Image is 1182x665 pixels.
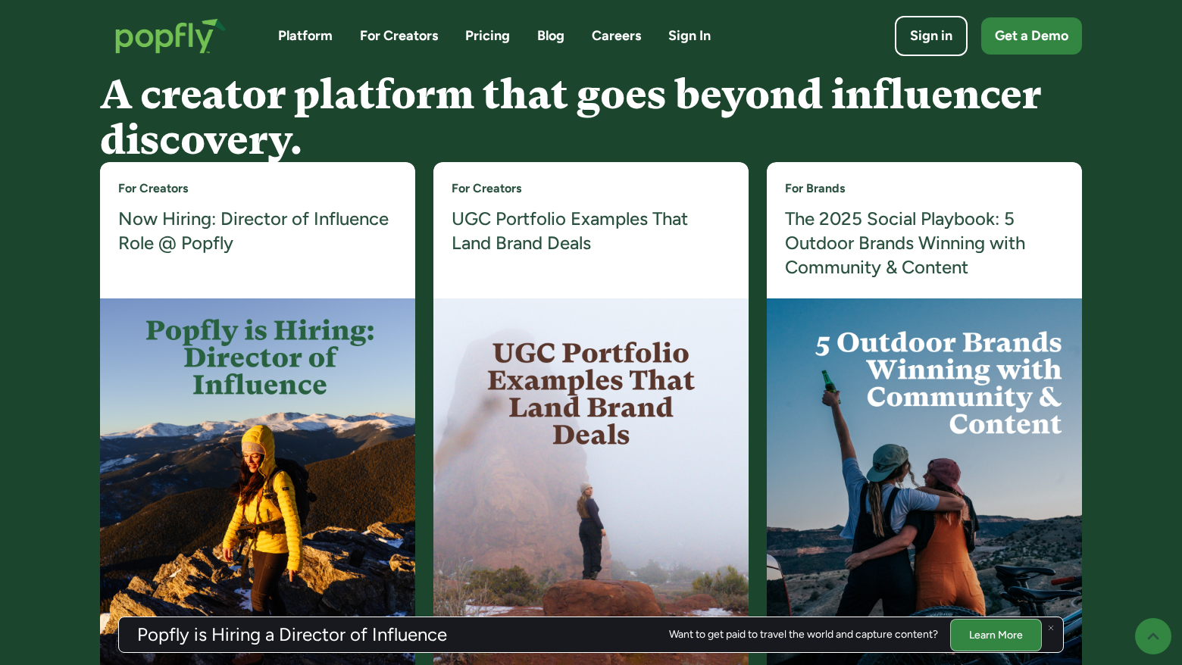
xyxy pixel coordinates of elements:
a: For Creators [118,180,188,197]
a: Pricing [465,27,510,45]
a: The 2025 Social Playbook: 5 Outdoor Brands Winning with Community & Content [785,207,1064,280]
a: Careers [592,27,641,45]
a: Learn More [950,618,1042,651]
div: Get a Demo [995,27,1068,45]
h4: A creator platform that goes beyond influencer discovery. [100,72,1082,162]
a: Get a Demo [981,17,1082,55]
a: For Brands [785,180,845,197]
a: Blog [537,27,564,45]
a: For Creators [452,180,521,197]
div: Want to get paid to travel the world and capture content? [669,629,938,641]
a: Sign in [895,16,968,56]
a: For Creators [360,27,438,45]
h3: Popfly is Hiring a Director of Influence [137,626,447,644]
a: UGC Portfolio Examples That Land Brand Deals [452,207,730,256]
a: Sign In [668,27,711,45]
div: Sign in [910,27,952,45]
a: home [100,3,242,69]
a: Now Hiring: Director of Influence Role @ Popfly [118,207,397,256]
a: Platform [278,27,333,45]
